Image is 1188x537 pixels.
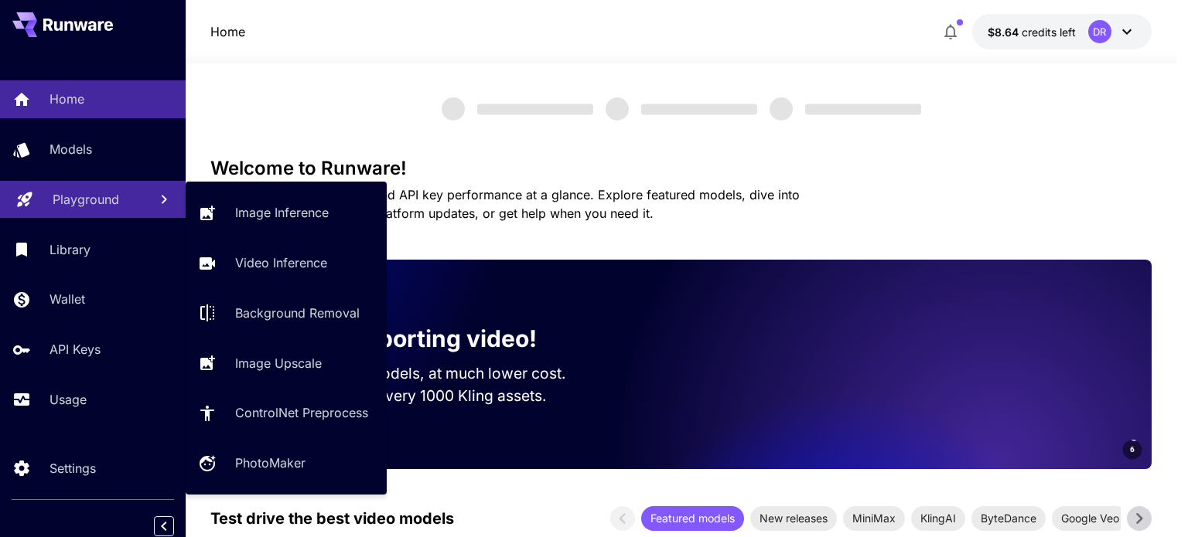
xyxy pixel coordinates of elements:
p: Home [210,22,245,41]
p: Playground [53,190,119,209]
p: Wallet [49,290,85,308]
div: $8.63724 [988,24,1076,40]
p: Save up to $500 for every 1000 Kling assets. [235,385,596,407]
a: Image Inference [186,194,387,232]
p: Library [49,240,90,259]
p: Models [49,140,92,158]
div: DR [1088,20,1111,43]
span: $8.64 [988,25,1022,39]
a: Background Removal [186,294,387,332]
p: API Keys [49,340,101,359]
p: Background Removal [235,304,360,322]
p: Run the best video models, at much lower cost. [235,362,596,385]
p: Home [49,90,84,108]
nav: breadcrumb [210,22,245,41]
a: Video Inference [186,244,387,282]
span: ByteDance [971,510,1046,526]
p: Video Inference [235,253,327,272]
span: KlingAI [911,510,965,526]
p: Now supporting video! [278,321,537,356]
span: 6 [1130,444,1135,455]
p: PhotoMaker [235,454,306,472]
button: Collapse sidebar [154,516,174,536]
p: Settings [49,459,96,478]
span: Google Veo [1052,510,1128,526]
p: Test drive the best video models [210,507,454,530]
p: Image Upscale [235,354,322,372]
span: Check out your usage stats and API key performance at a glance. Explore featured models, dive int... [210,187,800,221]
span: New releases [750,510,837,526]
a: PhotoMaker [186,444,387,482]
h3: Welcome to Runware! [210,158,1152,179]
p: Usage [49,390,87,409]
span: MiniMax [843,510,905,526]
p: ControlNet Preprocess [235,403,368,422]
button: $8.63724 [972,14,1152,49]
a: ControlNet Preprocess [186,394,387,432]
span: Featured models [641,510,744,526]
p: Image Inference [235,203,329,222]
span: credits left [1022,25,1076,39]
a: Image Upscale [186,344,387,382]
